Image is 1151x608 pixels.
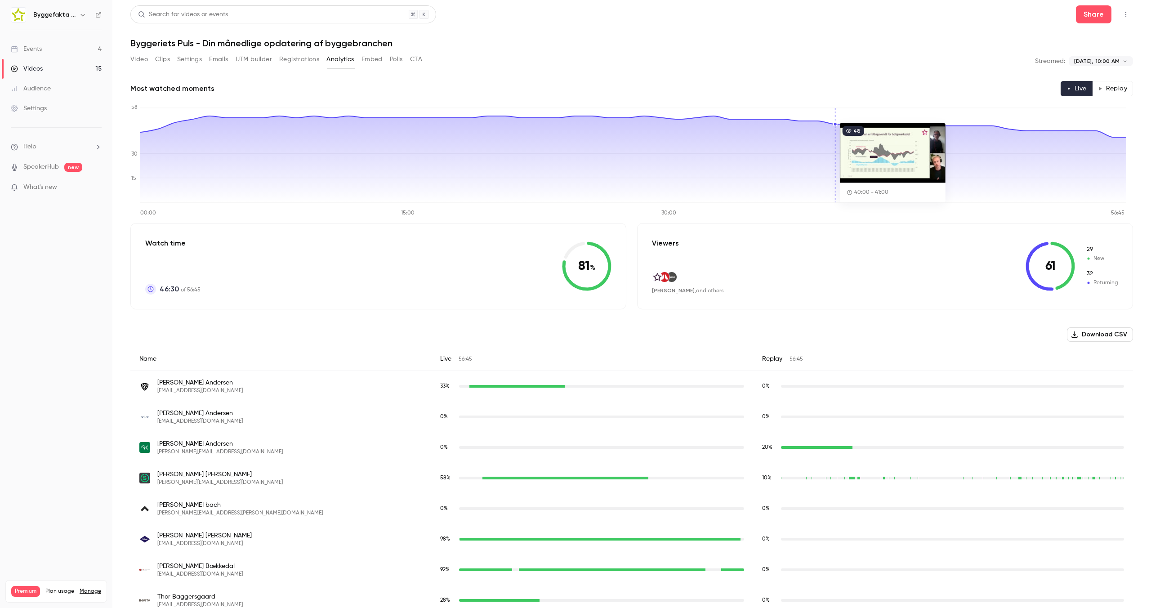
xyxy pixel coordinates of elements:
button: UTM builder [236,52,272,67]
span: [PERSON_NAME] [652,287,695,294]
span: Replay watch time [762,443,776,452]
p: Watch time [145,238,201,249]
a: SpeakerHub [23,162,59,172]
span: [EMAIL_ADDRESS][DOMAIN_NAME] [157,418,243,425]
img: logo_orange.svg [14,14,22,22]
span: Replay watch time [762,413,776,421]
span: Live watch time [440,535,455,543]
span: 92 % [440,567,450,572]
span: 0 % [440,414,448,420]
tspan: 58 [131,105,138,110]
span: Thor Baggersgaard [157,592,243,601]
div: Search for videos or events [138,10,228,19]
span: 20 % [762,445,772,450]
button: Embed [361,52,383,67]
span: What's new [23,183,57,192]
span: Replay watch time [762,382,776,390]
img: nordicarch.com [139,503,150,514]
div: Replay [753,347,1133,371]
div: Name [130,347,431,371]
span: [PERSON_NAME] Bækkedal [157,562,243,571]
a: and others [696,288,724,294]
span: Replay watch time [762,566,776,574]
span: 46:30 [160,284,179,295]
img: meinertz.com [139,381,150,392]
a: Manage [80,588,101,595]
img: rockwool.com [660,272,669,282]
span: 0 % [762,536,770,542]
button: Share [1076,5,1111,23]
span: 0 % [762,506,770,511]
span: [EMAIL_ADDRESS][DOMAIN_NAME] [157,387,243,394]
div: Domain Overview [34,53,80,59]
span: 10:00 AM [1096,57,1120,65]
div: jacob.andersson@signify.com [130,463,1133,493]
span: [PERSON_NAME] Andersen [157,439,283,448]
span: Help [23,142,36,152]
img: invita.dk [139,595,150,606]
span: Replay watch time [762,596,776,604]
span: Live watch time [440,596,455,604]
div: heb@nicdenmark.dk [130,554,1133,585]
span: [PERSON_NAME] Andersen [157,409,243,418]
button: CTA [410,52,422,67]
button: Live [1061,81,1093,96]
span: [EMAIL_ADDRESS][DOMAIN_NAME] [157,571,243,578]
span: [PERSON_NAME] bach [157,501,323,510]
div: fha@meinertz.com [130,371,1133,402]
span: Premium [11,586,40,597]
img: tab_domain_overview_orange.svg [24,52,31,59]
button: Polls [390,52,403,67]
div: Settings [11,104,47,113]
div: Videos [11,64,43,73]
span: New [1086,246,1118,254]
div: sbp@blika.dk [130,524,1133,554]
img: niko.dk [667,272,677,282]
img: solar.dk [139,411,150,422]
p: Streamed: [1035,57,1065,66]
span: [PERSON_NAME][EMAIL_ADDRESS][PERSON_NAME][DOMAIN_NAME] [157,510,323,517]
div: jorgen.bach@nordicarch.com [130,493,1133,524]
div: Live [431,347,753,371]
span: Live watch time [440,474,455,482]
span: new [64,163,82,172]
span: 33 % [440,384,450,389]
tspan: 30 [131,152,138,157]
span: 0 % [440,506,448,511]
span: 56:45 [790,357,803,362]
h1: Byggeriets Puls - Din månedlige opdatering af byggebranchen [130,38,1133,49]
img: website_grey.svg [14,23,22,31]
img: hubexo.com [652,272,662,282]
span: Replay watch time [762,535,776,543]
img: signify.com [139,473,150,483]
span: Live watch time [440,505,455,513]
span: Returning [1086,270,1118,278]
tspan: 00:00 [140,210,156,216]
span: [PERSON_NAME][EMAIL_ADDRESS][DOMAIN_NAME] [157,448,283,456]
span: Plan usage [45,588,74,595]
button: Clips [155,52,170,67]
span: 0 % [762,414,770,420]
span: Live watch time [440,443,455,452]
div: Events [11,45,42,54]
span: Live watch time [440,566,455,574]
h2: Most watched moments [130,83,214,94]
img: blika.dk [139,534,150,545]
span: [PERSON_NAME][EMAIL_ADDRESS][DOMAIN_NAME] [157,479,283,486]
span: Replay watch time [762,505,776,513]
span: [EMAIL_ADDRESS][DOMAIN_NAME] [157,540,252,547]
span: [PERSON_NAME] [PERSON_NAME] [157,470,283,479]
button: Settings [177,52,202,67]
li: help-dropdown-opener [11,142,102,152]
button: Top Bar Actions [1119,7,1133,22]
div: Domain: [DOMAIN_NAME] [23,23,99,31]
div: , [652,287,724,295]
span: 0 % [762,567,770,572]
span: 0 % [440,445,448,450]
button: Analytics [326,52,354,67]
p: of 56:45 [160,284,201,295]
span: 10 % [762,475,772,481]
span: 58 % [440,475,451,481]
span: 56:45 [459,357,472,362]
span: [PERSON_NAME] [PERSON_NAME] [157,531,252,540]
